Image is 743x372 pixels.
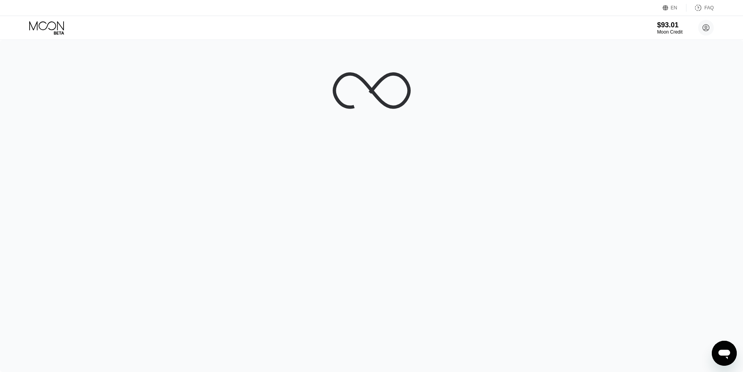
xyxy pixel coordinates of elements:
[686,4,714,12] div: FAQ
[671,5,677,11] div: EN
[657,21,683,35] div: $93.01Moon Credit
[704,5,714,11] div: FAQ
[657,29,683,35] div: Moon Credit
[712,341,737,366] iframe: Button to launch messaging window
[663,4,686,12] div: EN
[657,21,683,29] div: $93.01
